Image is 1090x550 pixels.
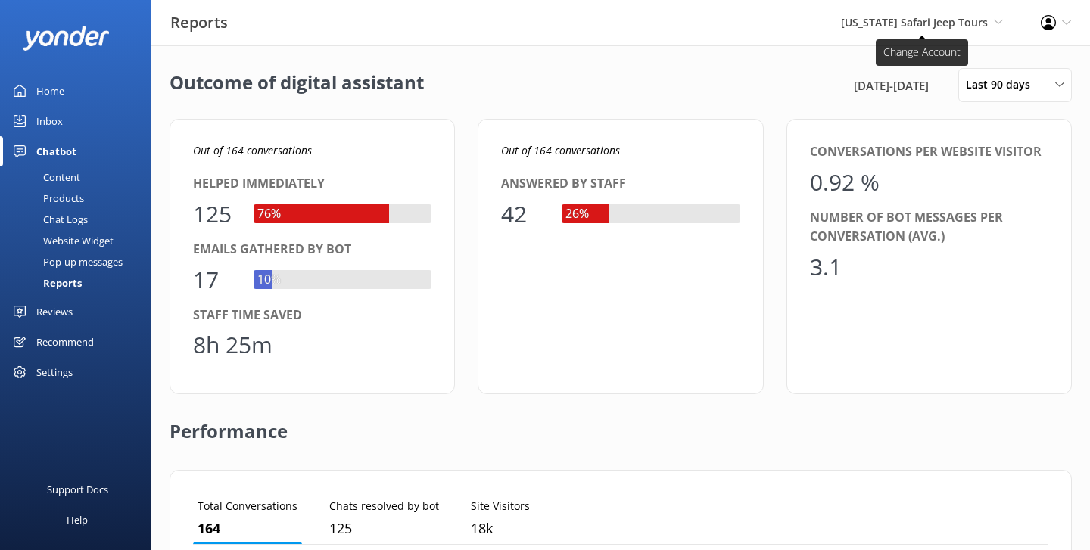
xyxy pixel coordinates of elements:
span: [DATE] - [DATE] [854,76,929,95]
h2: Performance [170,394,288,455]
img: yonder-white-logo.png [23,26,110,51]
div: 8h 25m [193,327,272,363]
div: 26% [562,204,593,224]
div: 0.92 % [810,164,880,200]
p: Site Visitors [471,498,530,514]
div: Settings [36,357,73,387]
p: Total Conversations [198,498,297,514]
i: Out of 164 conversations [193,143,312,157]
a: Content [9,166,151,188]
div: Website Widget [9,230,114,251]
i: Out of 164 conversations [501,143,620,157]
h3: Reports [170,11,228,35]
div: Answered by staff [501,174,740,194]
p: 164 [198,517,297,539]
div: Recommend [36,327,94,357]
div: Support Docs [47,474,108,505]
div: Chatbot [36,136,76,166]
p: Chats resolved by bot [329,498,439,514]
div: 76% [254,204,285,224]
div: 10% [254,270,285,290]
div: Reviews [36,297,73,327]
div: 3.1 [810,249,855,285]
div: Number of bot messages per conversation (avg.) [810,208,1048,247]
div: Chat Logs [9,209,88,230]
div: 42 [501,196,547,232]
a: Chat Logs [9,209,151,230]
div: Products [9,188,84,209]
div: Helped immediately [193,174,431,194]
div: Inbox [36,106,63,136]
div: 17 [193,262,238,298]
div: Help [67,505,88,535]
a: Products [9,188,151,209]
div: Staff time saved [193,306,431,325]
div: Conversations per website visitor [810,142,1048,162]
p: 125 [329,517,439,539]
div: Home [36,76,64,106]
span: Last 90 days [966,76,1039,93]
div: Emails gathered by bot [193,240,431,259]
h2: Outcome of digital assistant [170,68,424,102]
a: Pop-up messages [9,251,151,272]
div: Content [9,166,80,188]
p: 17,785 [471,517,530,539]
span: [US_STATE] Safari Jeep Tours [841,15,988,30]
a: Website Widget [9,230,151,251]
div: 125 [193,196,238,232]
a: Reports [9,272,151,294]
div: Reports [9,272,82,294]
div: Pop-up messages [9,251,123,272]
